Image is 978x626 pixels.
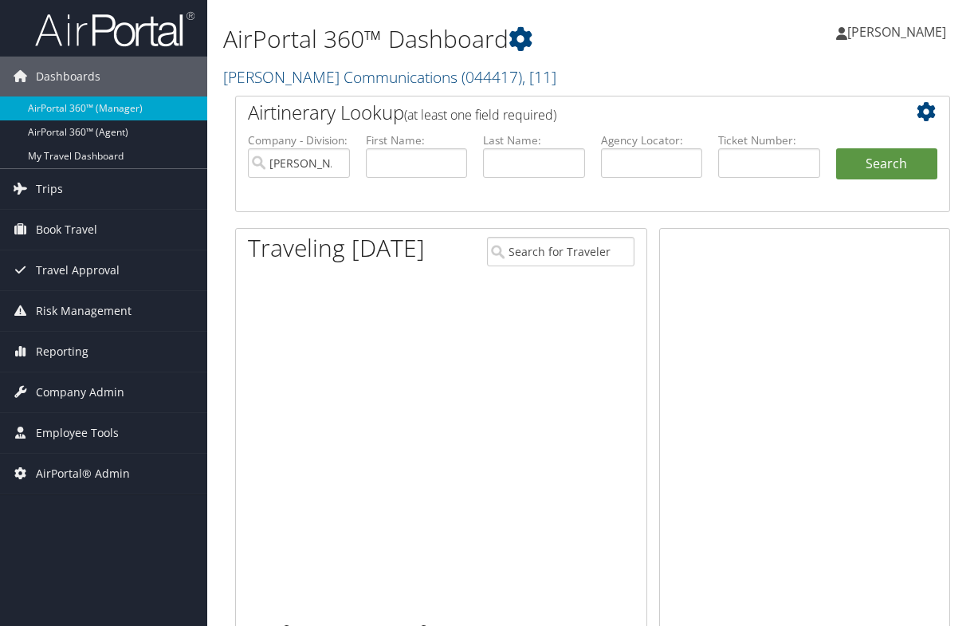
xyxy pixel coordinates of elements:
span: Risk Management [36,291,132,331]
span: Reporting [36,332,88,372]
img: airportal-logo.png [35,10,194,48]
h1: AirPortal 360™ Dashboard [223,22,716,56]
button: Search [836,148,938,180]
span: AirPortal® Admin [36,454,130,494]
input: Search for Traveler [487,237,634,266]
a: [PERSON_NAME] Communications [223,66,556,88]
span: [PERSON_NAME] [847,23,946,41]
span: Company Admin [36,372,124,412]
span: Employee Tools [36,413,119,453]
span: Trips [36,169,63,209]
span: Book Travel [36,210,97,250]
span: Travel Approval [36,250,120,290]
label: Ticket Number: [718,132,820,148]
label: Last Name: [483,132,585,148]
h2: Airtinerary Lookup [248,99,878,126]
span: , [ 11 ] [522,66,556,88]
a: [PERSON_NAME] [836,8,962,56]
label: Agency Locator: [601,132,703,148]
label: First Name: [366,132,468,148]
span: ( 044417 ) [462,66,522,88]
h1: Traveling [DATE] [248,231,425,265]
span: (at least one field required) [404,106,556,124]
label: Company - Division: [248,132,350,148]
span: Dashboards [36,57,100,96]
